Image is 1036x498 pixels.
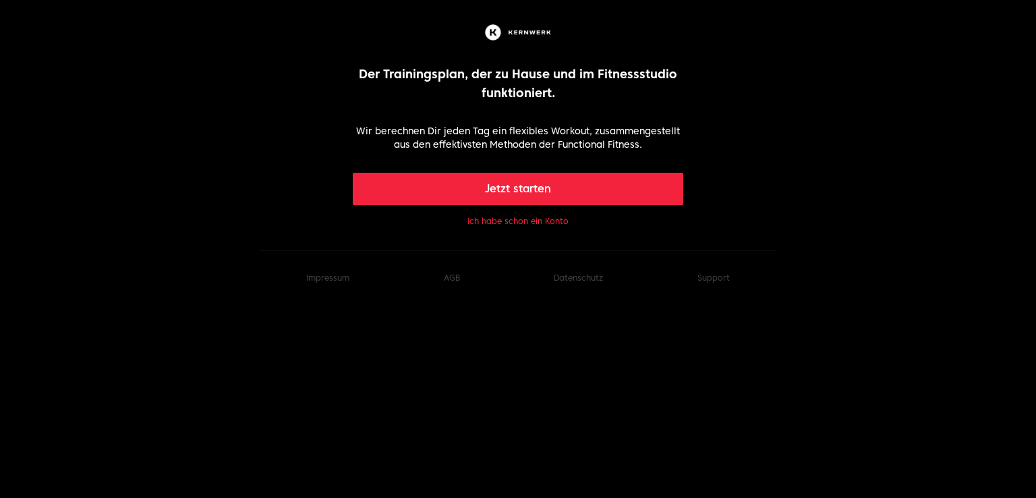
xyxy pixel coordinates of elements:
[353,65,684,103] p: Der Trainingsplan, der zu Hause und im Fitnessstudio funktioniert.
[467,216,569,227] button: Ich habe schon ein Konto
[353,124,684,151] p: Wir berechnen Dir jeden Tag ein flexibles Workout, zusammengestellt aus den effektivsten Methoden...
[444,273,460,283] a: AGB
[554,273,603,283] a: Datenschutz
[697,273,730,283] button: Support
[482,22,554,43] img: Kernwerk®
[353,173,684,205] button: Jetzt starten
[306,273,349,283] a: Impressum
